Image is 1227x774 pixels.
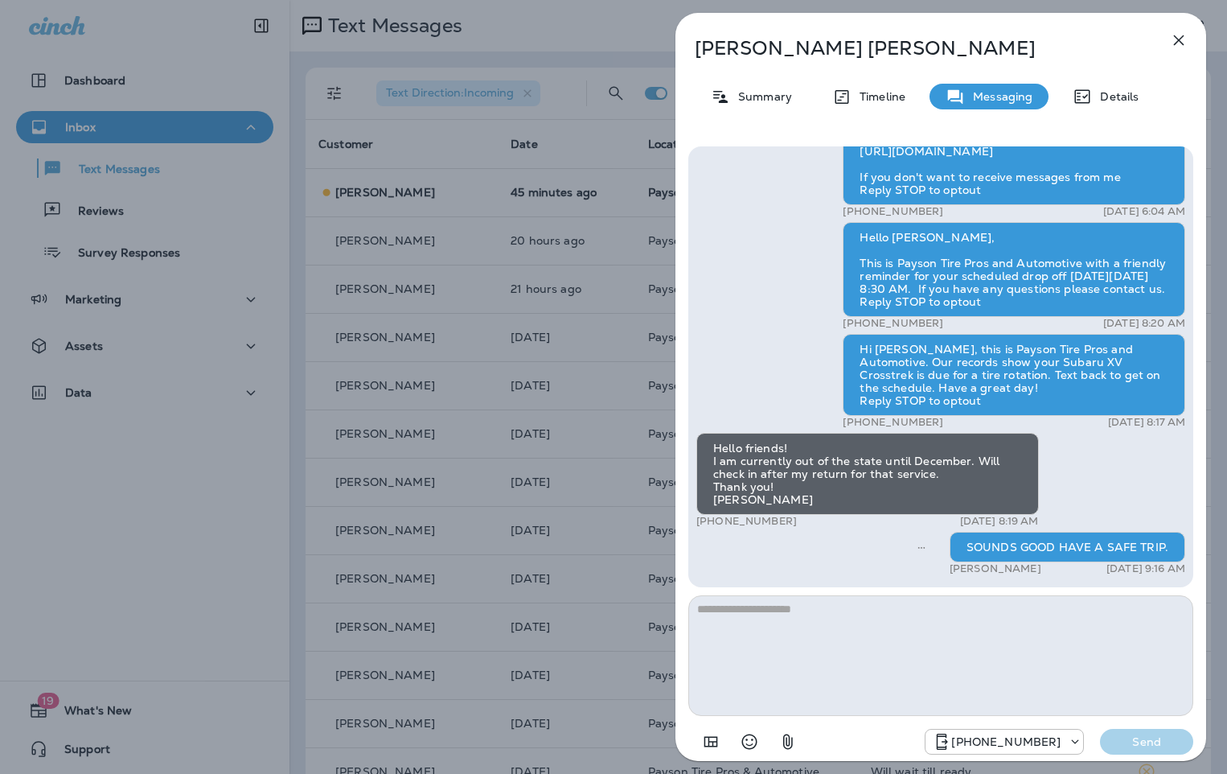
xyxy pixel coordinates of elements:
[1092,90,1139,103] p: Details
[917,539,925,554] span: Sent
[965,90,1032,103] p: Messaging
[730,90,792,103] p: Summary
[925,732,1083,751] div: +1 (928) 260-4498
[950,562,1041,575] p: [PERSON_NAME]
[1106,562,1185,575] p: [DATE] 9:16 AM
[696,433,1039,515] div: Hello friends! I am currently out of the state until December. Will check in after my return for ...
[1103,205,1185,218] p: [DATE] 6:04 AM
[843,222,1185,317] div: Hello [PERSON_NAME], This is Payson Tire Pros and Automotive with a friendly reminder for your sc...
[950,532,1185,562] div: SOUNDS GOOD HAVE A SAFE TRIP.
[733,726,765,758] button: Select an emoji
[960,515,1039,528] p: [DATE] 8:19 AM
[843,416,943,429] p: [PHONE_NUMBER]
[951,735,1061,748] p: [PHONE_NUMBER]
[695,37,1134,60] p: [PERSON_NAME] [PERSON_NAME]
[843,334,1185,416] div: Hi [PERSON_NAME], this is Payson Tire Pros and Automotive. Our records show your Subaru XV Crosst...
[1103,317,1185,330] p: [DATE] 8:20 AM
[1108,416,1185,429] p: [DATE] 8:17 AM
[843,317,943,330] p: [PHONE_NUMBER]
[852,90,905,103] p: Timeline
[843,205,943,218] p: [PHONE_NUMBER]
[696,515,797,528] p: [PHONE_NUMBER]
[695,726,727,758] button: Add in a premade template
